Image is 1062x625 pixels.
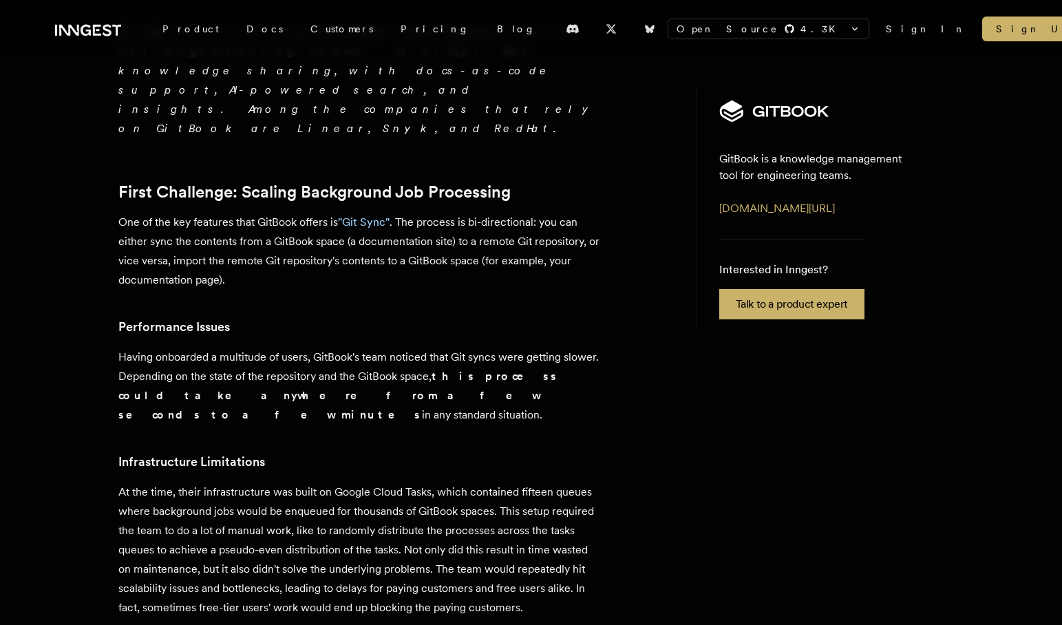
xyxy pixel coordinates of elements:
span: Open Source [677,22,778,36]
a: Infrastructure Limitations [118,452,265,472]
span: 4.3 K [800,22,844,36]
a: Discord [557,18,588,40]
p: One of the key features that GitBook offers is . The process is bi-directional: you can either sy... [118,213,600,290]
a: Talk to a product expert [719,289,864,319]
a: Performance Issues [118,317,230,337]
a: "Git Sync" [338,215,390,229]
a: Bluesky [635,18,665,40]
p: At the time, their infrastructure was built on Google Cloud Tasks, which contained fifteen queues... [118,483,600,617]
a: X [596,18,626,40]
a: Blog [483,17,549,41]
p: GitBook is a knowledge management tool for engineering teams. [719,151,922,184]
a: Sign In [886,22,966,36]
a: First Challenge: Scaling Background Job Processing [118,182,511,202]
a: Docs [233,17,297,41]
strong: this process could take anywhere from a few seconds to a few minutes [118,370,558,421]
img: GitBook's logo [719,99,829,123]
p: Interested in Inngest? [719,262,864,278]
a: Customers [297,17,387,41]
div: Product [149,17,233,41]
a: [DOMAIN_NAME][URL] [719,202,835,215]
a: Pricing [387,17,483,41]
p: Having onboarded a multitude of users, GitBook's team noticed that Git syncs were getting slower.... [118,348,600,425]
